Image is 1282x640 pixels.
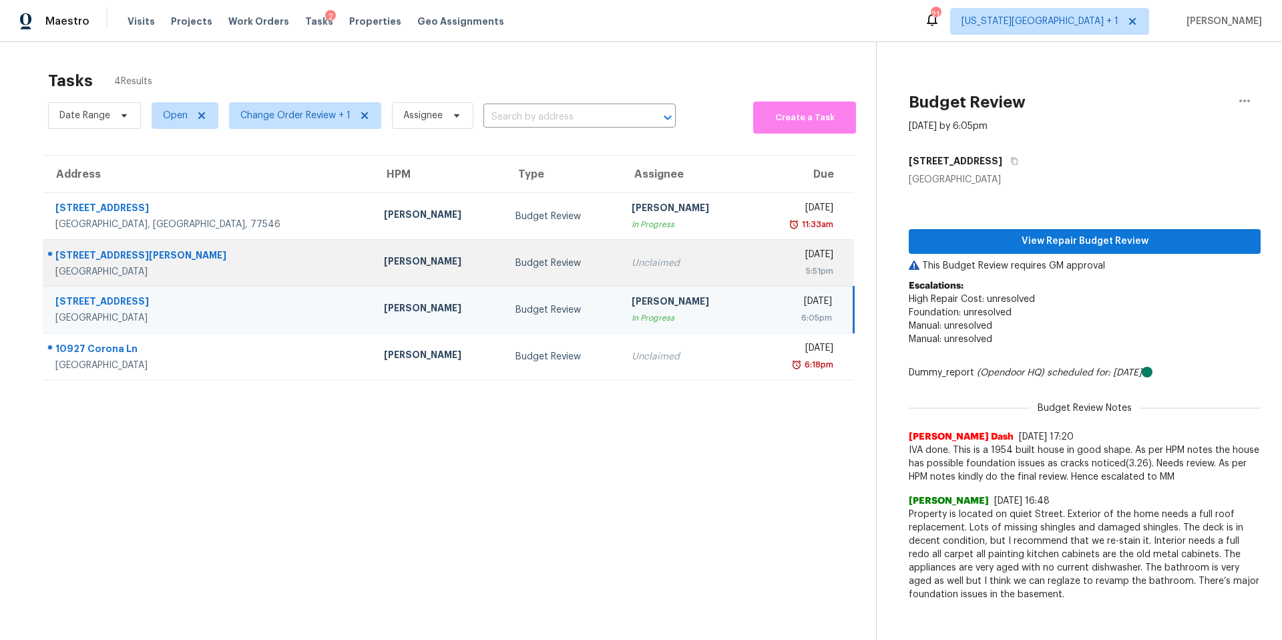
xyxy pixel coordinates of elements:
th: Address [43,156,373,193]
div: [GEOGRAPHIC_DATA] [909,173,1261,186]
div: [DATE] by 6:05pm [909,120,988,133]
span: Property is located on quiet Street. Exterior of the home needs a full roof replacement. Lots of ... [909,508,1261,601]
div: [GEOGRAPHIC_DATA] [55,311,363,325]
h2: Budget Review [909,96,1026,109]
button: Open [658,108,677,127]
input: Search by address [483,107,638,128]
span: View Repair Budget Review [919,233,1250,250]
div: [GEOGRAPHIC_DATA], [GEOGRAPHIC_DATA], 77546 [55,218,363,231]
th: Type [505,156,620,193]
div: 6:18pm [802,358,833,371]
div: [PERSON_NAME] [632,201,742,218]
span: Tasks [305,17,333,26]
div: [STREET_ADDRESS] [55,201,363,218]
h5: [STREET_ADDRESS] [909,154,1002,168]
span: Budget Review Notes [1030,402,1140,415]
span: Work Orders [228,15,289,28]
span: Create a Task [760,110,849,126]
div: Budget Review [515,303,610,317]
span: Foundation: unresolved [909,308,1012,317]
div: Budget Review [515,257,610,270]
div: [PERSON_NAME] [384,255,494,271]
img: Overdue Alarm Icon [789,218,799,231]
div: Dummy_report [909,366,1261,379]
span: Date Range [59,109,110,122]
div: [DATE] [763,248,833,265]
span: Properties [349,15,401,28]
span: [US_STATE][GEOGRAPHIC_DATA] + 1 [961,15,1118,28]
span: Geo Assignments [417,15,504,28]
i: scheduled for: [DATE] [1047,368,1142,377]
span: Visits [128,15,155,28]
span: Open [163,109,188,122]
div: [STREET_ADDRESS] [55,295,363,311]
span: [DATE] 16:48 [994,496,1050,506]
button: View Repair Budget Review [909,229,1261,254]
span: 4 Results [114,75,152,88]
div: 5:51pm [763,265,833,278]
div: [PERSON_NAME] [632,295,742,311]
div: 10927 Corona Ln [55,342,363,359]
span: High Repair Cost: unresolved [909,295,1035,304]
div: [GEOGRAPHIC_DATA] [55,265,363,279]
span: Manual: unresolved [909,335,992,344]
span: Projects [171,15,212,28]
p: This Budget Review requires GM approval [909,259,1261,273]
div: Budget Review [515,350,610,363]
div: 21 [931,8,940,21]
span: [PERSON_NAME] [909,494,989,508]
div: In Progress [632,311,742,325]
b: Escalations: [909,281,964,291]
div: 11:33am [799,218,833,231]
img: Overdue Alarm Icon [791,358,802,371]
div: [PERSON_NAME] [384,301,494,318]
th: Assignee [621,156,753,193]
div: In Progress [632,218,742,231]
span: [PERSON_NAME] [1181,15,1262,28]
th: HPM [373,156,505,193]
span: [PERSON_NAME] Dash [909,430,1014,444]
div: [DATE] [763,295,832,311]
div: [STREET_ADDRESS][PERSON_NAME] [55,249,363,265]
span: Assignee [403,109,443,122]
span: Change Order Review + 1 [240,109,351,122]
div: [GEOGRAPHIC_DATA] [55,359,363,372]
div: [DATE] [763,201,833,218]
div: Unclaimed [632,350,742,363]
div: [PERSON_NAME] [384,208,494,224]
th: Due [753,156,854,193]
div: 2 [325,10,336,23]
div: Unclaimed [632,257,742,270]
div: 6:05pm [763,311,832,325]
span: [DATE] 17:20 [1019,432,1074,442]
h2: Tasks [48,74,93,88]
div: Budget Review [515,210,610,223]
div: [DATE] [763,341,833,358]
button: Copy Address [1002,149,1020,173]
button: Create a Task [753,102,856,134]
span: Maestro [45,15,89,28]
span: IVA done. This is a 1954 built house in good shape. As per HPM notes the house has possible found... [909,444,1261,484]
div: [PERSON_NAME] [384,348,494,365]
i: (Opendoor HQ) [977,368,1044,377]
span: Manual: unresolved [909,321,992,331]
